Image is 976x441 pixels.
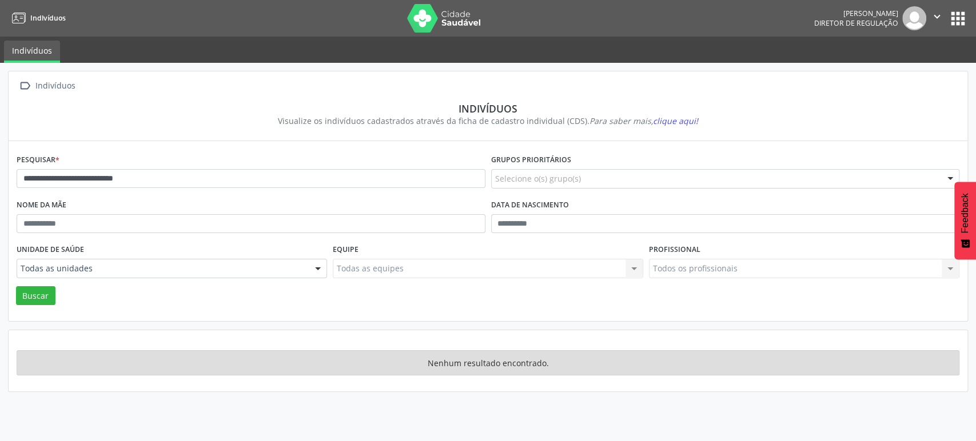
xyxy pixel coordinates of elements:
[33,78,77,94] div: Indivíduos
[17,197,66,214] label: Nome da mãe
[25,115,951,127] div: Visualize os indivíduos cadastrados através da ficha de cadastro individual (CDS).
[495,173,581,185] span: Selecione o(s) grupo(s)
[948,9,968,29] button: apps
[4,41,60,63] a: Indivíduos
[30,13,66,23] span: Indivíduos
[814,18,898,28] span: Diretor de regulação
[17,78,33,94] i: 
[17,78,77,94] a:  Indivíduos
[17,151,59,169] label: Pesquisar
[25,102,951,115] div: Indivíduos
[653,115,698,126] span: clique aqui!
[926,6,948,30] button: 
[960,193,970,233] span: Feedback
[814,9,898,18] div: [PERSON_NAME]
[954,182,976,259] button: Feedback - Mostrar pesquisa
[491,197,569,214] label: Data de nascimento
[8,9,66,27] a: Indivíduos
[17,350,959,375] div: Nenhum resultado encontrado.
[589,115,698,126] i: Para saber mais,
[902,6,926,30] img: img
[21,263,304,274] span: Todas as unidades
[931,10,943,23] i: 
[333,241,358,259] label: Equipe
[649,241,700,259] label: Profissional
[17,241,84,259] label: Unidade de saúde
[16,286,55,306] button: Buscar
[491,151,571,169] label: Grupos prioritários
